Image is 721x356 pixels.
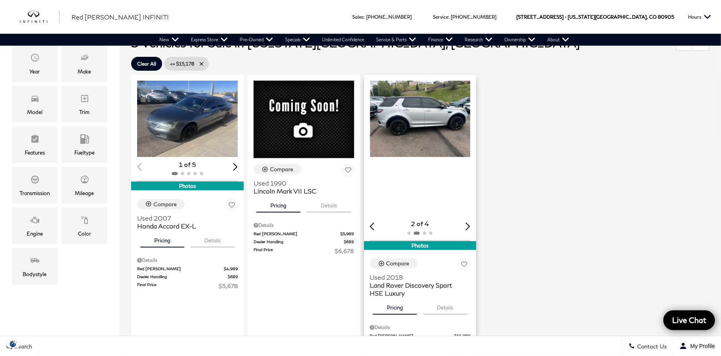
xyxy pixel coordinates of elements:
button: Save Vehicle [458,258,470,273]
span: Bodystyle [30,254,40,270]
div: Color [78,229,91,238]
span: : [364,14,365,20]
div: Mileage [75,189,94,197]
div: MileageMileage [62,167,107,203]
a: Pre-Owned [234,34,279,46]
div: 2 of 4 [370,219,471,228]
button: Open user profile menu [673,336,721,356]
span: Search [12,343,32,350]
div: TrimTrim [62,86,107,122]
div: Bodystyle [23,270,47,279]
button: details tab [423,297,467,315]
a: [PHONE_NUMBER] [451,14,496,20]
span: Live Chat [668,315,710,325]
span: Red [PERSON_NAME] [370,333,455,339]
span: $689 [228,274,238,280]
span: $11,989 [454,333,470,339]
a: About [542,34,576,46]
a: Specials [279,34,316,46]
div: EngineEngine [12,207,58,244]
div: Compare [386,260,410,267]
span: $689 [344,239,354,245]
a: Express Store [185,34,234,46]
span: Features [30,132,40,148]
div: FueltypeFueltype [62,126,107,163]
div: 1 of 5 [137,160,238,169]
div: Trim [79,108,90,116]
div: Next slide [466,222,471,230]
section: Click to Open Cookie Consent Modal [4,340,22,348]
a: Dealer Handling $689 [254,239,354,245]
span: Used 2007 [137,214,232,222]
a: Used 2007Honda Accord EX-L [137,214,238,230]
a: Service & Parts [370,34,423,46]
div: Make [78,67,91,76]
span: Color [80,213,89,229]
span: Used 2018 [370,273,465,281]
a: Used 1990Lincoln Mark VII LSC [254,179,354,195]
nav: Main Navigation [154,34,576,46]
div: Transmission [20,189,50,197]
div: Next slide [233,163,238,170]
a: Final Price $5,678 [137,282,238,290]
a: Red [PERSON_NAME] $11,989 [370,333,471,339]
span: Final Price [254,247,335,255]
div: Previous slide [370,222,375,230]
a: [STREET_ADDRESS] • [US_STATE][GEOGRAPHIC_DATA], CO 80905 [516,14,674,20]
span: Engine [30,213,40,229]
span: Make [80,51,89,67]
a: New [154,34,185,46]
span: $5,678 [219,282,238,290]
div: BodystyleBodystyle [12,248,58,284]
button: Compare Vehicle [254,164,301,174]
div: YearYear [12,45,58,81]
a: Unlimited Confidence [316,34,370,46]
span: $5,989 [341,231,354,237]
div: Pricing Details - Lincoln Mark VII LSC [254,222,354,229]
span: $4,989 [224,266,238,272]
div: Features [25,148,45,157]
span: Honda Accord EX-L [137,222,232,230]
button: Save Vehicle [226,199,238,214]
div: Compare [153,201,177,208]
span: Sales [352,14,364,20]
div: Engine [27,229,43,238]
div: TransmissionTransmission [12,167,58,203]
img: Opt-Out Icon [4,340,22,348]
a: Red [PERSON_NAME] $4,989 [137,266,238,272]
span: Trim [80,92,89,108]
div: MakeMake [62,45,107,81]
div: Pricing Details - Land Rover Discovery Sport HSE Luxury [370,324,471,331]
span: Red [PERSON_NAME] INFINITI [72,13,169,21]
a: Red [PERSON_NAME] $5,989 [254,231,354,237]
img: 1990 Lincoln Mark VII LSC [254,81,354,158]
button: Save Vehicle [342,164,354,179]
a: Dealer Handling $689 [137,274,238,280]
span: Used 1990 [254,179,348,187]
span: Dealer Handling [137,274,228,280]
span: Service [433,14,448,20]
div: Year [30,67,40,76]
span: $6,678 [335,247,354,255]
a: Ownership [499,34,542,46]
button: pricing tab [140,230,184,248]
div: FeaturesFeatures [12,126,58,163]
span: Dealer Handling [254,239,344,245]
button: pricing tab [256,195,300,213]
a: infiniti [20,11,60,23]
span: Final Price [137,282,219,290]
span: Red [PERSON_NAME] [254,231,341,237]
div: ModelModel [12,86,58,122]
div: Compare [270,166,293,173]
a: [PHONE_NUMBER] [366,14,412,20]
button: Compare Vehicle [370,258,418,269]
span: Clear All [137,59,156,69]
div: Photos [131,182,244,190]
div: ColorColor [62,207,107,244]
span: Land Rover Discovery Sport HSE Luxury [370,281,465,297]
button: Compare Vehicle [137,199,185,209]
span: Year [30,51,40,67]
div: Fueltype [74,148,95,157]
span: Contact Us [635,343,667,350]
div: 1 / 2 [137,81,239,157]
